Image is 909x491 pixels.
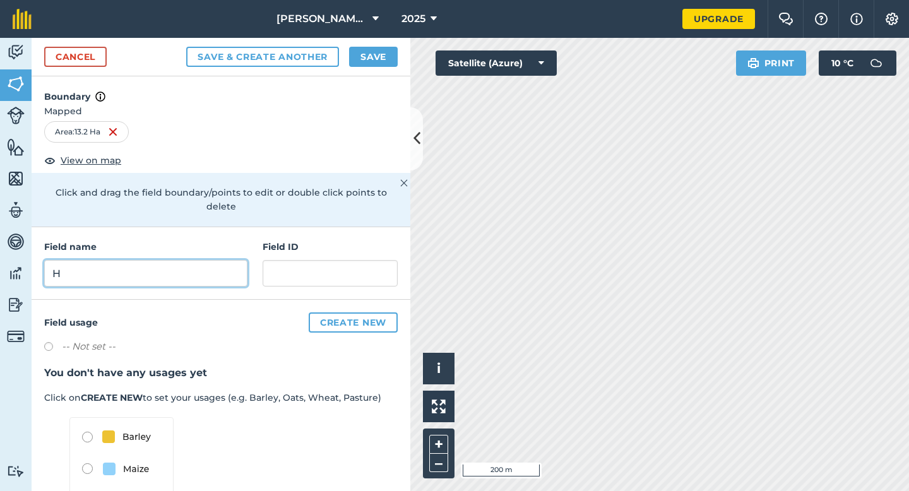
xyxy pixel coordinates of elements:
[95,89,105,104] img: svg+xml;base64,PHN2ZyB4bWxucz0iaHR0cDovL3d3dy53My5vcmcvMjAwMC9zdmciIHdpZHRoPSIxNyIgaGVpZ2h0PSIxNy...
[429,454,448,472] button: –
[429,435,448,454] button: +
[7,107,25,124] img: svg+xml;base64,PD94bWwgdmVyc2lvbj0iMS4wIiBlbmNvZGluZz0idXRmLTgiPz4KPCEtLSBHZW5lcmF0b3I6IEFkb2JlIE...
[7,328,25,345] img: svg+xml;base64,PD94bWwgdmVyc2lvbj0iMS4wIiBlbmNvZGluZz0idXRmLTgiPz4KPCEtLSBHZW5lcmF0b3I6IEFkb2JlIE...
[7,295,25,314] img: svg+xml;base64,PD94bWwgdmVyc2lvbj0iMS4wIiBlbmNvZGluZz0idXRmLTgiPz4KPCEtLSBHZW5lcmF0b3I6IEFkb2JlIE...
[44,240,247,254] h4: Field name
[44,47,107,67] a: Cancel
[108,124,118,139] img: svg+xml;base64,PHN2ZyB4bWxucz0iaHR0cDovL3d3dy53My5vcmcvMjAwMC9zdmciIHdpZHRoPSIxNiIgaGVpZ2h0PSIyNC...
[44,391,398,405] p: Click on to set your usages (e.g. Barley, Oats, Wheat, Pasture)
[7,43,25,62] img: svg+xml;base64,PD94bWwgdmVyc2lvbj0iMS4wIiBlbmNvZGluZz0idXRmLTgiPz4KPCEtLSBHZW5lcmF0b3I6IEFkb2JlIE...
[423,353,454,384] button: i
[44,186,398,214] p: Click and drag the field boundary/points to edit or double click points to delete
[7,465,25,477] img: svg+xml;base64,PD94bWwgdmVyc2lvbj0iMS4wIiBlbmNvZGluZz0idXRmLTgiPz4KPCEtLSBHZW5lcmF0b3I6IEFkb2JlIE...
[747,56,759,71] img: svg+xml;base64,PHN2ZyB4bWxucz0iaHR0cDovL3d3dy53My5vcmcvMjAwMC9zdmciIHdpZHRoPSIxOSIgaGVpZ2h0PSIyNC...
[7,169,25,188] img: svg+xml;base64,PHN2ZyB4bWxucz0iaHR0cDovL3d3dy53My5vcmcvMjAwMC9zdmciIHdpZHRoPSI1NiIgaGVpZ2h0PSI2MC...
[7,232,25,251] img: svg+xml;base64,PD94bWwgdmVyc2lvbj0iMS4wIiBlbmNvZGluZz0idXRmLTgiPz4KPCEtLSBHZW5lcmF0b3I6IEFkb2JlIE...
[44,312,398,333] h4: Field usage
[819,50,896,76] button: 10 °C
[44,153,56,168] img: svg+xml;base64,PHN2ZyB4bWxucz0iaHR0cDovL3d3dy53My5vcmcvMjAwMC9zdmciIHdpZHRoPSIxOCIgaGVpZ2h0PSIyNC...
[814,13,829,25] img: A question mark icon
[432,399,446,413] img: Four arrows, one pointing top left, one top right, one bottom right and the last bottom left
[32,76,410,104] h4: Boundary
[884,13,900,25] img: A cog icon
[44,365,398,381] h3: You don't have any usages yet
[7,201,25,220] img: svg+xml;base64,PD94bWwgdmVyc2lvbj0iMS4wIiBlbmNvZGluZz0idXRmLTgiPz4KPCEtLSBHZW5lcmF0b3I6IEFkb2JlIE...
[7,138,25,157] img: svg+xml;base64,PHN2ZyB4bWxucz0iaHR0cDovL3d3dy53My5vcmcvMjAwMC9zdmciIHdpZHRoPSI1NiIgaGVpZ2h0PSI2MC...
[44,153,121,168] button: View on map
[263,240,398,254] h4: Field ID
[401,11,425,27] span: 2025
[7,74,25,93] img: svg+xml;base64,PHN2ZyB4bWxucz0iaHR0cDovL3d3dy53My5vcmcvMjAwMC9zdmciIHdpZHRoPSI1NiIgaGVpZ2h0PSI2MC...
[400,175,408,191] img: svg+xml;base64,PHN2ZyB4bWxucz0iaHR0cDovL3d3dy53My5vcmcvMjAwMC9zdmciIHdpZHRoPSIyMiIgaGVpZ2h0PSIzMC...
[736,50,807,76] button: Print
[864,50,889,76] img: svg+xml;base64,PD94bWwgdmVyc2lvbj0iMS4wIiBlbmNvZGluZz0idXRmLTgiPz4KPCEtLSBHZW5lcmF0b3I6IEFkb2JlIE...
[186,47,339,67] button: Save & Create Another
[276,11,367,27] span: [PERSON_NAME] & Sons Farming
[44,121,129,143] div: Area : 13.2 Ha
[81,392,143,403] strong: CREATE NEW
[62,339,116,354] label: -- Not set --
[7,264,25,283] img: svg+xml;base64,PD94bWwgdmVyc2lvbj0iMS4wIiBlbmNvZGluZz0idXRmLTgiPz4KPCEtLSBHZW5lcmF0b3I6IEFkb2JlIE...
[682,9,755,29] a: Upgrade
[778,13,793,25] img: Two speech bubbles overlapping with the left bubble in the forefront
[32,104,410,118] span: Mapped
[850,11,863,27] img: svg+xml;base64,PHN2ZyB4bWxucz0iaHR0cDovL3d3dy53My5vcmcvMjAwMC9zdmciIHdpZHRoPSIxNyIgaGVpZ2h0PSIxNy...
[437,360,441,376] span: i
[831,50,853,76] span: 10 ° C
[309,312,398,333] button: Create new
[13,9,32,29] img: fieldmargin Logo
[436,50,557,76] button: Satellite (Azure)
[349,47,398,67] button: Save
[61,153,121,167] span: View on map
